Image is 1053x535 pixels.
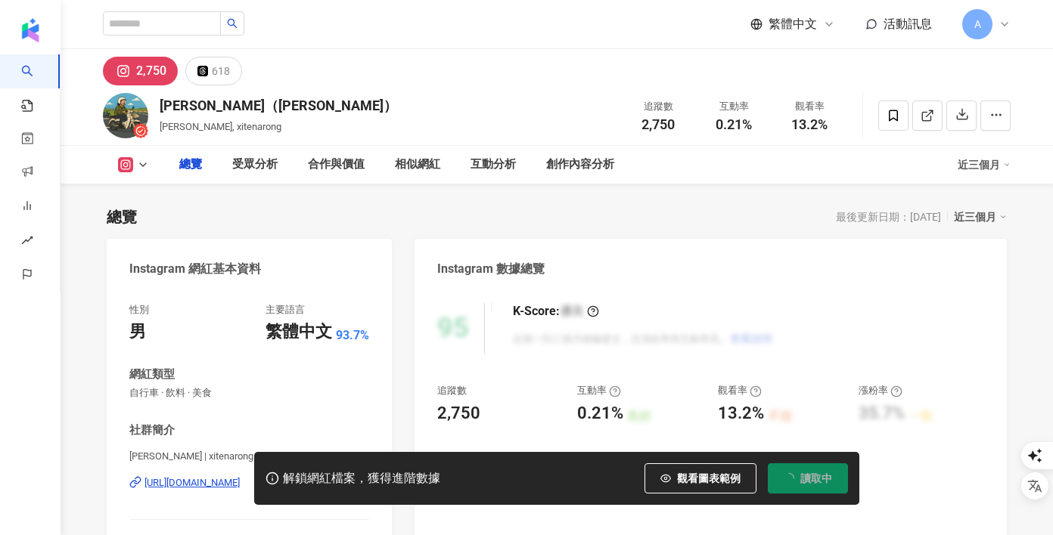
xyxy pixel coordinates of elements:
div: 互動率 [577,384,621,397]
span: 0.21% [716,117,752,132]
a: search [21,54,51,113]
div: Instagram 數據總覽 [437,261,545,277]
button: 618 [185,57,242,85]
div: 追蹤數 [629,99,687,114]
div: 繁體中文 [266,320,332,344]
div: 13.2% [718,402,764,425]
div: 2,750 [437,402,480,425]
div: 最後更新日期：[DATE] [836,211,941,223]
div: 解鎖網紅檔案，獲得進階數據 [283,471,440,487]
div: 互動率 [705,99,763,114]
div: 近三個月 [954,207,1007,227]
div: 創作內容分析 [546,156,614,174]
span: 93.7% [336,327,369,344]
span: 13.2% [791,117,828,132]
span: 2,750 [641,116,675,132]
div: 總覽 [179,156,202,174]
div: 社群簡介 [129,422,175,438]
span: rise [21,225,33,259]
img: KOL Avatar [103,93,148,138]
span: 讀取中 [800,472,832,484]
div: 受眾分析 [232,156,278,174]
span: 活動訊息 [884,17,932,31]
button: 觀看圖表範例 [645,463,756,493]
div: 男 [129,320,146,344]
span: A [974,16,981,32]
div: 618 [212,60,230,82]
span: loading [783,472,796,484]
div: 網紅類型 [129,366,175,382]
div: 互動分析 [471,156,516,174]
div: 合作與價值 [308,156,365,174]
button: 2,750 [103,57,178,85]
div: 追蹤數 [437,384,467,397]
button: 讀取中 [768,463,848,493]
span: 觀看圖表範例 [677,472,741,484]
span: [PERSON_NAME] | xitenarong [129,450,369,463]
span: search [227,18,238,29]
div: 0.21% [577,402,623,425]
div: 相似網紅 [395,156,440,174]
div: 主要語言 [266,303,305,317]
span: 自行車 · 飲料 · 美食 [129,386,369,400]
span: [PERSON_NAME], xitenarong [160,121,281,132]
div: 性別 [129,303,149,317]
div: 觀看率 [718,384,762,397]
span: 繁體中文 [769,16,817,32]
div: 總覽 [107,206,137,227]
div: Instagram 網紅基本資料 [129,261,261,277]
div: 2,750 [136,60,166,82]
div: 近三個月 [958,153,1011,177]
div: K-Score : [513,303,599,320]
div: 觀看率 [781,99,838,114]
img: logo icon [18,18,42,42]
div: [PERSON_NAME]（[PERSON_NAME]） [160,96,397,115]
div: 漲粉率 [859,384,902,397]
